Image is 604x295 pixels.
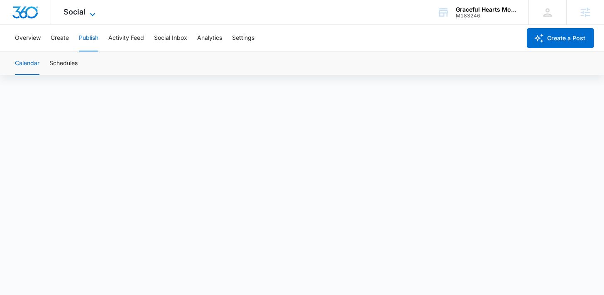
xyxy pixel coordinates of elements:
div: account id [456,13,516,19]
button: Activity Feed [108,25,144,51]
button: Schedules [49,52,78,75]
button: Overview [15,25,41,51]
div: account name [456,6,516,13]
span: Social [64,7,86,16]
button: Calendar [15,52,39,75]
button: Social Inbox [154,25,187,51]
button: Create [51,25,69,51]
button: Analytics [197,25,222,51]
button: Settings [232,25,254,51]
button: Create a Post [527,28,594,48]
button: Publish [79,25,98,51]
